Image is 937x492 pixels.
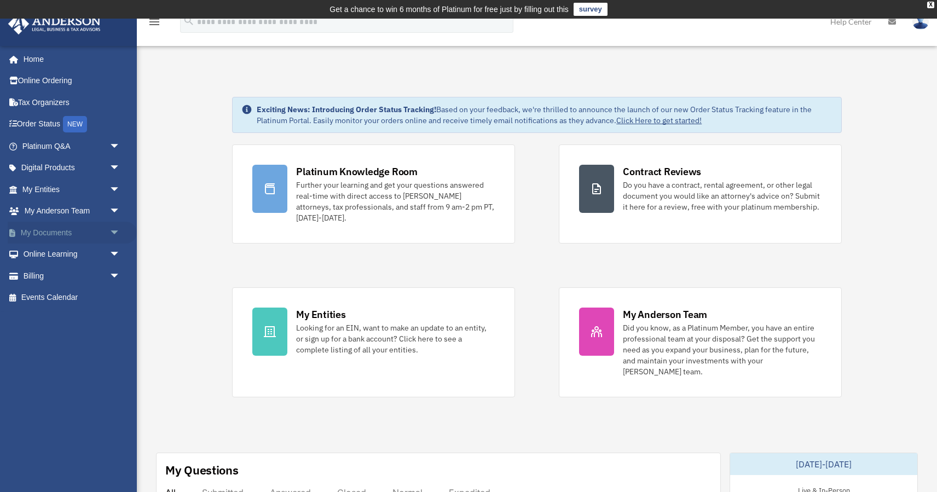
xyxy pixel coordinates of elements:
a: Digital Productsarrow_drop_down [8,157,137,179]
a: My Entities Looking for an EIN, want to make an update to an entity, or sign up for a bank accoun... [232,287,515,397]
div: My Questions [165,462,239,478]
div: Get a chance to win 6 months of Platinum for free just by filling out this [329,3,569,16]
div: Based on your feedback, we're thrilled to announce the launch of our new Order Status Tracking fe... [257,104,832,126]
i: search [183,15,195,27]
div: Do you have a contract, rental agreement, or other legal document you would like an attorney's ad... [623,180,822,212]
span: arrow_drop_down [109,200,131,223]
div: Further your learning and get your questions answered real-time with direct access to [PERSON_NAM... [296,180,495,223]
a: Contract Reviews Do you have a contract, rental agreement, or other legal document you would like... [559,144,842,244]
img: User Pic [912,14,929,30]
a: Events Calendar [8,287,137,309]
div: My Entities [296,308,345,321]
i: menu [148,15,161,28]
div: close [927,2,934,8]
div: Looking for an EIN, want to make an update to an entity, or sign up for a bank account? Click her... [296,322,495,355]
a: My Entitiesarrow_drop_down [8,178,137,200]
img: Anderson Advisors Platinum Portal [5,13,104,34]
a: survey [574,3,608,16]
a: Platinum Q&Aarrow_drop_down [8,135,137,157]
a: My Documentsarrow_drop_down [8,222,137,244]
span: arrow_drop_down [109,157,131,180]
div: Platinum Knowledge Room [296,165,418,178]
a: Tax Organizers [8,91,137,113]
a: Platinum Knowledge Room Further your learning and get your questions answered real-time with dire... [232,144,515,244]
div: Contract Reviews [623,165,701,178]
div: My Anderson Team [623,308,707,321]
a: Billingarrow_drop_down [8,265,137,287]
a: menu [148,19,161,28]
a: Home [8,48,131,70]
span: arrow_drop_down [109,135,131,158]
span: arrow_drop_down [109,222,131,244]
a: My Anderson Teamarrow_drop_down [8,200,137,222]
div: [DATE]-[DATE] [730,453,917,475]
span: arrow_drop_down [109,178,131,201]
a: Click Here to get started! [616,115,702,125]
div: Did you know, as a Platinum Member, you have an entire professional team at your disposal? Get th... [623,322,822,377]
span: arrow_drop_down [109,265,131,287]
a: Online Learningarrow_drop_down [8,244,137,265]
strong: Exciting News: Introducing Order Status Tracking! [257,105,436,114]
span: arrow_drop_down [109,244,131,266]
a: My Anderson Team Did you know, as a Platinum Member, you have an entire professional team at your... [559,287,842,397]
a: Order StatusNEW [8,113,137,136]
div: NEW [63,116,87,132]
a: Online Ordering [8,70,137,92]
